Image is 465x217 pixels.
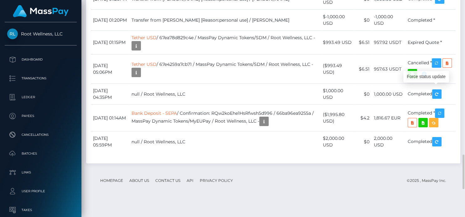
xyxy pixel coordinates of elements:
[7,187,74,196] p: User Profile
[403,71,449,82] div: Force status update
[132,110,177,116] a: Bank Deposit - SEPA
[5,108,77,124] a: Payees
[184,176,196,185] a: API
[91,55,129,84] td: [DATE] 05:06PM
[91,10,129,31] td: [DATE] 01:20PM
[129,10,321,31] td: Transfer from [PERSON_NAME] [Reason:personal use] / [PERSON_NAME]
[7,74,74,83] p: Transactions
[372,84,406,105] td: 1,000.00 USD
[406,55,456,84] td: Cancelled *
[7,111,74,121] p: Payees
[5,71,77,86] a: Transactions
[355,131,372,152] td: $0
[372,10,406,31] td: -1,000.00 USD
[129,105,321,131] td: / Confirmation: RQw2koEhe1HsRfwsh5d996 / 66ba96ea9255a / MassPay Dynamic Tokens/MyEUPay / Root We...
[129,131,321,152] td: null / Root Wellness, LLC
[5,31,77,37] span: Root Wellness, LLC
[91,31,129,55] td: [DATE] 01:15PM
[406,84,456,105] td: Completed
[5,146,77,161] a: Batches
[355,10,372,31] td: $0
[372,55,406,84] td: 957.63 USDT
[7,93,74,102] p: Ledger
[7,149,74,158] p: Batches
[7,29,18,39] img: Root Wellness, LLC
[5,127,77,143] a: Cancellations
[7,55,74,64] p: Dashboard
[5,183,77,199] a: User Profile
[5,165,77,180] a: Links
[5,89,77,105] a: Ledger
[7,205,74,215] p: Taxes
[355,84,372,105] td: $0
[129,84,321,105] td: null / Root Wellness, LLC
[98,176,126,185] a: Homepage
[355,31,372,55] td: $6.51
[321,31,355,55] td: $993.49 USD
[132,61,157,67] a: Tether USD
[321,84,355,105] td: $1,000.00 USD
[7,168,74,177] p: Links
[321,105,355,131] td: ($1,995.80 USD)
[5,52,77,67] a: Dashboard
[129,55,321,84] td: / 67e4259a7cb71 / MassPay Dynamic Tokens/SDM / Root Wellness, LLC -
[406,31,456,55] td: Expired Quote *
[407,177,451,184] div: © 2025 , MassPay Inc.
[153,176,183,185] a: Contact Us
[372,131,406,152] td: 2,000.00 USD
[321,55,355,84] td: ($993.49 USD)
[321,10,355,31] td: $-1,000.00 USD
[372,31,406,55] td: 957.92 USDT
[406,131,456,152] td: Completed
[91,105,129,131] td: [DATE] 01:14AM
[372,105,406,131] td: 1,816.67 EUR
[406,105,456,131] td: Completed *
[355,55,372,84] td: $6.51
[91,84,129,105] td: [DATE] 04:35PM
[129,31,321,55] td: / 67ea78d829c4e / MassPay Dynamic Tokens/SDM / Root Wellness, LLC -
[321,131,355,152] td: $2,000.00 USD
[355,105,372,131] td: $4.2
[13,5,69,17] img: MassPay Logo
[91,131,129,152] td: [DATE] 05:59PM
[197,176,235,185] a: Privacy Policy
[132,35,157,40] a: Tether USD
[7,130,74,140] p: Cancellations
[127,176,152,185] a: About Us
[406,10,456,31] td: Completed *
